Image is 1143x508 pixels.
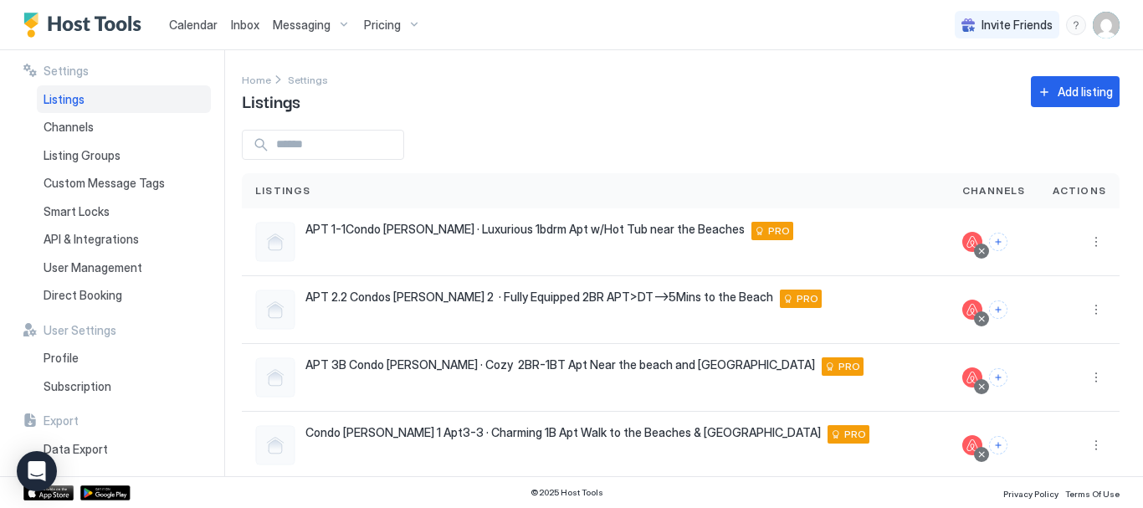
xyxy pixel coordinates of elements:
span: Calendar [169,18,218,32]
button: More options [1086,232,1106,252]
span: Listings [242,88,300,113]
span: PRO [768,223,790,239]
div: menu [1086,300,1106,320]
span: Privacy Policy [1003,489,1058,499]
span: PRO [797,291,818,306]
span: Profile [44,351,79,366]
div: menu [1086,367,1106,387]
a: Smart Locks [37,198,211,226]
div: Open Intercom Messenger [17,451,57,491]
button: More options [1086,300,1106,320]
span: User Management [44,260,142,275]
span: Data Export [44,442,108,457]
span: Invite Friends [982,18,1053,33]
span: APT 2.2 Condos [PERSON_NAME] 2 · Fully Equipped 2BR APT>DT–>5Mins to the Beach [305,290,773,305]
a: Inbox [231,16,259,33]
span: Actions [1053,183,1106,198]
div: menu [1086,435,1106,455]
a: Home [242,70,271,88]
span: Listing Groups [44,148,120,163]
input: Input Field [269,131,403,159]
a: API & Integrations [37,225,211,254]
span: Terms Of Use [1065,489,1120,499]
span: Condo [PERSON_NAME] 1 Apt3-3 · Charming 1B Apt Walk to the Beaches & [GEOGRAPHIC_DATA] [305,425,821,440]
a: Data Export [37,435,211,464]
button: Connect channels [989,436,1007,454]
span: API & Integrations [44,232,139,247]
span: Pricing [364,18,401,33]
div: menu [1066,15,1086,35]
span: Settings [288,74,328,86]
span: Home [242,74,271,86]
span: Direct Booking [44,288,122,303]
span: Export [44,413,79,428]
span: Inbox [231,18,259,32]
span: Channels [962,183,1026,198]
a: Terms Of Use [1065,484,1120,501]
span: PRO [844,427,866,442]
a: Channels [37,113,211,141]
button: Add listing [1031,76,1120,107]
a: Host Tools Logo [23,13,149,38]
button: More options [1086,367,1106,387]
span: User Settings [44,323,116,338]
div: Breadcrumb [242,70,271,88]
button: Connect channels [989,368,1007,387]
a: Direct Booking [37,281,211,310]
span: Listings [44,92,85,107]
a: Settings [288,70,328,88]
span: © 2025 Host Tools [530,487,603,498]
span: PRO [838,359,860,374]
span: APT 3B Condo [PERSON_NAME] · Cozy 2BR-1BT Apt Near the beach and [GEOGRAPHIC_DATA] [305,357,815,372]
a: Listing Groups [37,141,211,170]
button: More options [1086,435,1106,455]
span: Channels [44,120,94,135]
a: User Management [37,254,211,282]
a: Listings [37,85,211,114]
span: Listings [255,183,311,198]
div: menu [1086,232,1106,252]
a: Calendar [169,16,218,33]
span: Custom Message Tags [44,176,165,191]
button: Connect channels [989,233,1007,251]
button: Connect channels [989,300,1007,319]
span: Subscription [44,379,111,394]
span: Smart Locks [44,204,110,219]
a: Subscription [37,372,211,401]
span: Messaging [273,18,331,33]
a: Profile [37,344,211,372]
a: Custom Message Tags [37,169,211,198]
a: Privacy Policy [1003,484,1058,501]
span: APT 1-1Condo [PERSON_NAME] · Luxurious 1bdrm Apt w/Hot Tub near the Beaches [305,222,745,237]
div: Add listing [1058,83,1113,100]
div: User profile [1093,12,1120,38]
span: Settings [44,64,89,79]
div: Breadcrumb [288,70,328,88]
a: Google Play Store [80,485,131,500]
a: App Store [23,485,74,500]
